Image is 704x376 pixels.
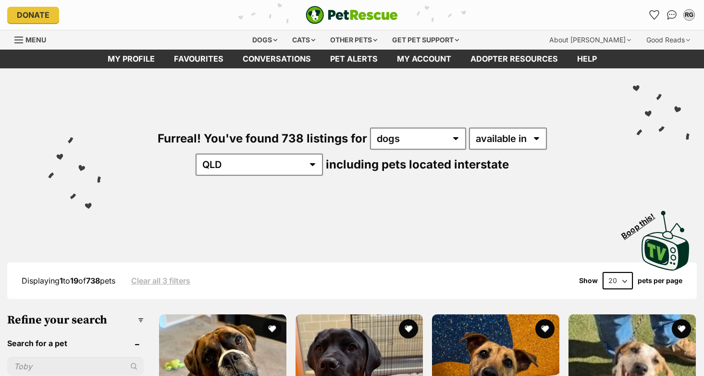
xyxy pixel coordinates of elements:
span: Boop this! [620,206,664,240]
a: Favourites [164,50,233,68]
a: conversations [233,50,321,68]
a: Donate [7,7,59,23]
strong: 19 [70,276,78,285]
button: My account [681,7,697,23]
a: Adopter resources [461,50,568,68]
img: logo-e224e6f780fb5917bec1dbf3a21bbac754714ae5b6737aabdf751b685950b380.svg [306,6,398,24]
span: including pets located interstate [326,157,509,171]
strong: 738 [86,276,100,285]
div: Dogs [246,30,284,50]
span: Displaying to of pets [22,276,115,285]
a: My profile [98,50,164,68]
span: Furreal! You've found 738 listings for [158,131,367,145]
div: Get pet support [385,30,466,50]
div: Good Reads [640,30,697,50]
button: favourite [672,319,691,338]
a: My account [387,50,461,68]
img: PetRescue TV logo [642,211,690,271]
a: Favourites [647,7,662,23]
a: Help [568,50,606,68]
header: Search for a pet [7,339,144,348]
a: Conversations [664,7,679,23]
a: Menu [14,30,53,48]
strong: 1 [60,276,63,285]
img: chat-41dd97257d64d25036548639549fe6c8038ab92f7586957e7f3b1b290dea8141.svg [667,10,677,20]
button: favourite [399,319,418,338]
div: About [PERSON_NAME] [543,30,638,50]
label: pets per page [638,277,682,285]
h3: Refine your search [7,313,144,327]
span: Show [579,277,598,285]
div: RG [684,10,694,20]
button: favourite [262,319,282,338]
a: Pet alerts [321,50,387,68]
a: Boop this! [642,202,690,272]
span: Menu [25,36,46,44]
div: Cats [285,30,322,50]
a: PetRescue [306,6,398,24]
input: Toby [7,357,144,376]
div: Other pets [323,30,384,50]
a: Clear all 3 filters [131,276,190,285]
button: favourite [535,319,555,338]
ul: Account quick links [647,7,697,23]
